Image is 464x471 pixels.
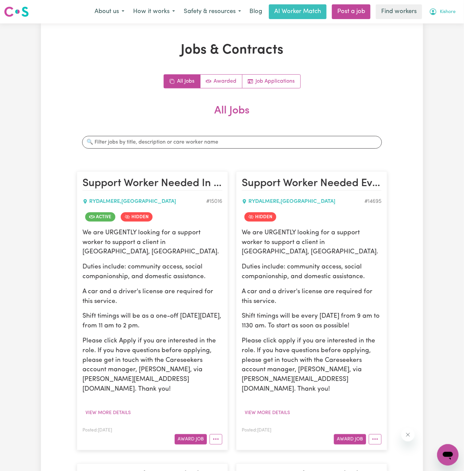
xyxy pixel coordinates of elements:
a: Post a job [332,4,370,19]
div: RYDALMERE , [GEOGRAPHIC_DATA] [242,198,364,206]
p: Please click Apply if you are interested in the role. If you have questions before applying, plea... [82,336,222,394]
button: My Account [425,5,460,19]
p: Shift timings will be every [DATE] from 9 am to 1130 am. To start as soon as possible! [242,312,382,331]
input: 🔍 Filter jobs by title, description or care worker name [82,136,382,149]
button: How it works [129,5,179,19]
p: We are URGENTLY looking for a support worker to support a client in [GEOGRAPHIC_DATA], [GEOGRAPHI... [82,228,222,257]
span: Job is hidden [244,212,276,222]
h2: All Jobs [77,104,387,128]
img: Careseekers logo [4,6,29,18]
p: A car and a driver's license are required for this service. [242,287,382,307]
p: Duties include: community access, social companionship, and domestic assistance. [82,262,222,282]
span: Kishore [440,8,456,16]
iframe: Button to launch messaging window [437,444,459,466]
button: More options [369,434,382,445]
a: AI Worker Match [269,4,327,19]
a: All jobs [164,75,200,88]
button: View more details [82,408,134,418]
a: Job applications [242,75,300,88]
button: View more details [242,408,293,418]
h2: Support Worker Needed Every Wednesday In Rydalmere, NSW [242,177,382,190]
a: Careseekers logo [4,4,29,19]
div: Job ID #15016 [206,198,222,206]
button: Award Job [334,434,366,445]
div: Job ID #14695 [364,198,382,206]
p: A car and a driver's license are required for this service. [82,287,222,307]
a: Active jobs [200,75,242,88]
span: Posted: [DATE] [82,428,112,433]
span: Job is active [85,212,115,222]
div: RYDALMERE , [GEOGRAPHIC_DATA] [82,198,206,206]
h1: Jobs & Contracts [77,42,387,58]
button: Safety & resources [179,5,245,19]
a: Find workers [376,4,422,19]
p: Duties include: community access, social companionship, and domestic assistance. [242,262,382,282]
iframe: Close message [401,428,415,442]
p: We are URGENTLY looking for a support worker to support a client in [GEOGRAPHIC_DATA], [GEOGRAPHI... [242,228,382,257]
button: More options [210,434,222,445]
p: Please click apply if you are interested in the role. If you have questions before applying, plea... [242,336,382,394]
span: Job is hidden [121,212,153,222]
a: Blog [245,4,266,19]
button: About us [90,5,129,19]
span: Posted: [DATE] [242,428,271,433]
span: Need any help? [4,5,41,10]
button: Award Job [175,434,207,445]
p: Shift timings will be as a one-off [DATE][DATE], from 11 am to 2 pm. [82,312,222,331]
h2: Support Worker Needed In Rydalmere, NSW [82,177,222,190]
